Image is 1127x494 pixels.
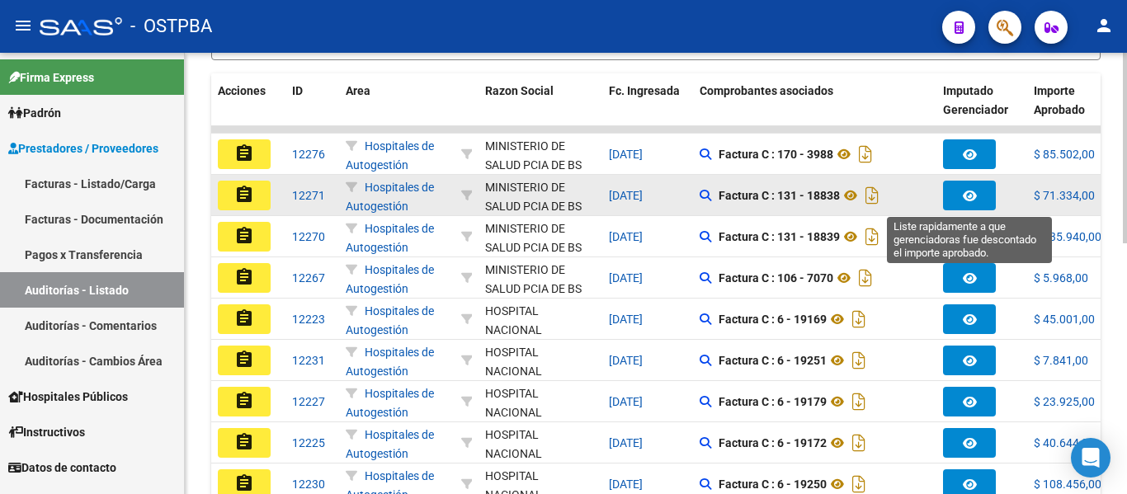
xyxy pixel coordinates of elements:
[848,388,870,415] i: Descargar documento
[292,271,325,285] span: 12267
[1034,271,1088,285] span: $ 5.968,00
[609,395,643,408] span: [DATE]
[485,219,596,254] div: - 30626983398
[1034,395,1095,408] span: $ 23.925,00
[346,139,434,172] span: Hospitales de Autogestión
[292,84,303,97] span: ID
[234,226,254,246] mat-icon: assignment
[485,302,596,377] div: HOSPITAL NACIONAL PROFESOR [PERSON_NAME]
[700,84,833,97] span: Comprobantes asociados
[485,384,596,419] div: - 30635976809
[346,387,434,419] span: Hospitales de Autogestión
[346,263,434,295] span: Hospitales de Autogestión
[234,143,254,163] mat-icon: assignment
[8,459,116,477] span: Datos de contacto
[479,73,602,146] datatable-header-cell: Razon Social
[936,73,1027,146] datatable-header-cell: Imputado Gerenciador
[292,354,325,367] span: 12231
[218,84,266,97] span: Acciones
[234,185,254,205] mat-icon: assignment
[485,302,596,336] div: - 30635976809
[346,84,370,97] span: Area
[8,139,158,158] span: Prestadores / Proveedores
[1034,436,1095,449] span: $ 40.644,00
[346,222,434,254] span: Hospitales de Autogestión
[609,313,643,326] span: [DATE]
[234,432,254,452] mat-icon: assignment
[292,478,325,491] span: 12230
[211,73,285,146] datatable-header-cell: Acciones
[609,436,643,449] span: [DATE]
[292,313,325,326] span: 12223
[719,436,827,449] strong: Factura C : 6 - 19172
[1034,313,1095,326] span: $ 45.001,00
[693,73,936,146] datatable-header-cell: Comprobantes asociados
[719,354,827,367] strong: Factura C : 6 - 19251
[8,68,94,87] span: Firma Express
[485,219,596,275] div: MINISTERIO DE SALUD PCIA DE BS AS
[485,137,596,172] div: - 30626983398
[1034,354,1088,367] span: $ 7.841,00
[1034,478,1101,491] span: $ 108.456,00
[609,189,643,202] span: [DATE]
[8,388,128,406] span: Hospitales Públicos
[485,343,596,378] div: - 30635976809
[292,189,325,202] span: 12271
[609,84,680,97] span: Fc. Ingresada
[719,189,840,202] strong: Factura C : 131 - 18838
[234,308,254,328] mat-icon: assignment
[234,350,254,369] mat-icon: assignment
[609,271,643,285] span: [DATE]
[848,430,870,456] i: Descargar documento
[609,148,643,161] span: [DATE]
[485,137,596,193] div: MINISTERIO DE SALUD PCIA DE BS AS
[8,104,61,122] span: Padrón
[861,223,883,250] i: Descargar documento
[130,8,212,45] span: - OSTPBA
[292,230,325,243] span: 12270
[346,346,434,378] span: Hospitales de Autogestión
[292,395,325,408] span: 12227
[855,265,876,291] i: Descargar documento
[1034,84,1085,116] span: Importe Aprobado
[861,182,883,209] i: Descargar documento
[234,267,254,287] mat-icon: assignment
[485,84,554,97] span: Razon Social
[1034,148,1095,161] span: $ 85.502,00
[346,181,434,213] span: Hospitales de Autogestión
[485,343,596,418] div: HOSPITAL NACIONAL PROFESOR [PERSON_NAME]
[485,261,596,317] div: MINISTERIO DE SALUD PCIA DE BS AS
[346,428,434,460] span: Hospitales de Autogestión
[1034,189,1095,202] span: $ 71.334,00
[8,423,85,441] span: Instructivos
[848,347,870,374] i: Descargar documento
[234,391,254,411] mat-icon: assignment
[602,73,693,146] datatable-header-cell: Fc. Ingresada
[719,478,827,491] strong: Factura C : 6 - 19250
[285,73,339,146] datatable-header-cell: ID
[485,261,596,295] div: - 30626983398
[719,271,833,285] strong: Factura C : 106 - 7070
[485,178,596,234] div: MINISTERIO DE SALUD PCIA DE BS AS
[485,178,596,213] div: - 30626983398
[292,148,325,161] span: 12276
[292,436,325,449] span: 12225
[1034,230,1101,243] span: $ 235.940,00
[346,304,434,336] span: Hospitales de Autogestión
[855,141,876,167] i: Descargar documento
[719,313,827,326] strong: Factura C : 6 - 19169
[609,478,643,491] span: [DATE]
[719,230,840,243] strong: Factura C : 131 - 18839
[848,306,870,332] i: Descargar documento
[1094,16,1114,35] mat-icon: person
[719,148,833,161] strong: Factura C : 170 - 3988
[1071,438,1110,478] div: Open Intercom Messenger
[339,73,455,146] datatable-header-cell: Area
[719,395,827,408] strong: Factura C : 6 - 19179
[485,426,596,460] div: - 30635976809
[943,84,1008,116] span: Imputado Gerenciador
[609,354,643,367] span: [DATE]
[485,384,596,459] div: HOSPITAL NACIONAL PROFESOR [PERSON_NAME]
[609,230,643,243] span: [DATE]
[13,16,33,35] mat-icon: menu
